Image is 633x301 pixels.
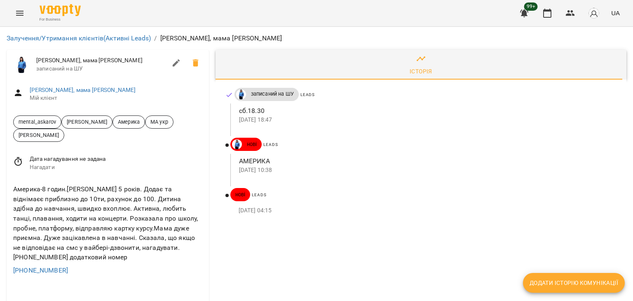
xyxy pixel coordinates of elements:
a: Дащенко Аня [234,89,246,99]
span: нові [230,191,251,198]
a: Дащенко Аня [230,139,242,149]
p: [PERSON_NAME], мама [PERSON_NAME] [160,33,282,43]
span: UA [611,9,620,17]
span: Додати історію комунікації [530,278,618,288]
img: avatar_s.png [588,7,600,19]
img: Voopty Logo [40,4,81,16]
div: Америка-8 годин.[PERSON_NAME] 5 років. Додає та віднімаєє приблизно до 10ти, рахунок до 100. Дити... [12,183,204,264]
span: For Business [40,17,81,22]
span: Leads [263,142,278,147]
span: [PERSON_NAME] [62,118,112,126]
img: Дащенко Аня [13,56,30,73]
p: АМЕРИКА [239,156,613,166]
a: [PERSON_NAME], мама [PERSON_NAME] [30,87,136,93]
span: 99+ [524,2,538,11]
span: записаний на ШУ [36,65,166,73]
span: Мій клієнт [30,94,202,102]
p: сб.18.30 [239,106,613,116]
p: [DATE] 10:38 [239,166,613,174]
a: [PHONE_NUMBER] [13,266,68,274]
span: Нагадати [30,163,202,172]
img: Дащенко Аня [236,89,246,99]
span: Leads [300,92,315,97]
span: [PERSON_NAME] [14,131,64,139]
div: Історія [410,66,432,76]
button: Додати історію комунікації [523,273,625,293]
li: / [154,33,157,43]
img: Дащенко Аня [232,139,242,149]
span: нові [242,141,262,148]
span: записаний на ШУ [246,90,299,98]
p: [DATE] 18:47 [239,116,613,124]
span: Америка [113,118,145,126]
a: Залучення/Утримання клієнтів(Активні Leads) [7,34,151,42]
button: UA [608,5,623,21]
span: Дата нагадування не задана [30,155,202,163]
span: МА укр [145,118,173,126]
span: mental_askarov [14,118,61,126]
button: Menu [10,3,30,23]
span: [PERSON_NAME], мама [PERSON_NAME] [36,56,166,65]
span: Leads [252,193,266,197]
nav: breadcrumb [7,33,626,43]
p: [DATE] 04:15 [239,207,613,215]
